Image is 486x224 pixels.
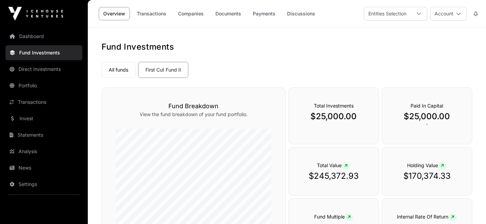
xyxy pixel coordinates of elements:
div: Entities Selection [364,7,411,20]
span: Total Value [317,162,350,168]
a: Settings [5,177,82,192]
div: ` [382,87,472,144]
a: First Cut Fund II [138,62,188,78]
a: Overview [99,7,130,20]
a: Statements [5,127,82,142]
h1: Fund Investments [102,41,472,52]
a: Transactions [5,95,82,110]
a: Transactions [132,7,171,20]
span: Paid In Capital [411,103,443,109]
a: Direct Investments [5,62,82,77]
a: Fund Investments [5,45,82,60]
a: Portfolio [5,78,82,93]
span: Holding Value [407,162,447,168]
a: Invest [5,111,82,126]
a: All funds [102,62,135,78]
p: $25,000.00 [303,111,365,122]
span: Internal Rate Of Return [397,214,457,220]
a: Dashboard [5,29,82,44]
p: $170,374.33 [396,171,458,182]
p: $25,000.00 [396,111,458,122]
p: $245,372.93 [303,171,365,182]
a: News [5,160,82,175]
p: View the fund breakdown of your fund portfolio. [116,111,272,118]
h3: Fund Breakdown [116,101,272,111]
a: Documents [211,7,246,20]
span: Total Investments [314,103,354,109]
img: Icehouse Ventures Logo [8,7,63,21]
a: Discussions [283,7,320,20]
span: Fund Multiple [314,214,353,220]
a: Companies [174,7,208,20]
button: Account [430,7,467,21]
a: Payments [248,7,280,20]
a: Analysis [5,144,82,159]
